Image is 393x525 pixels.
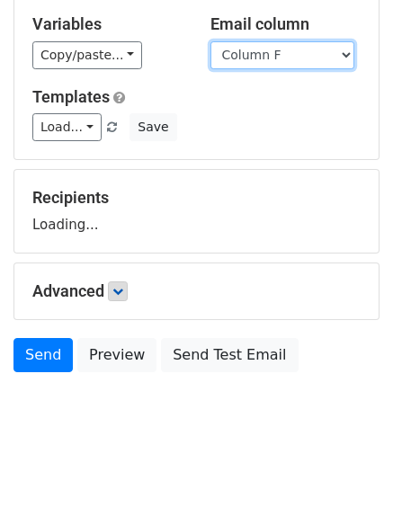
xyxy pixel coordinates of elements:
[303,439,393,525] iframe: Chat Widget
[77,338,156,372] a: Preview
[32,281,361,301] h5: Advanced
[32,41,142,69] a: Copy/paste...
[32,188,361,235] div: Loading...
[32,14,183,34] h5: Variables
[32,188,361,208] h5: Recipients
[32,87,110,106] a: Templates
[161,338,298,372] a: Send Test Email
[130,113,176,141] button: Save
[13,338,73,372] a: Send
[32,113,102,141] a: Load...
[210,14,362,34] h5: Email column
